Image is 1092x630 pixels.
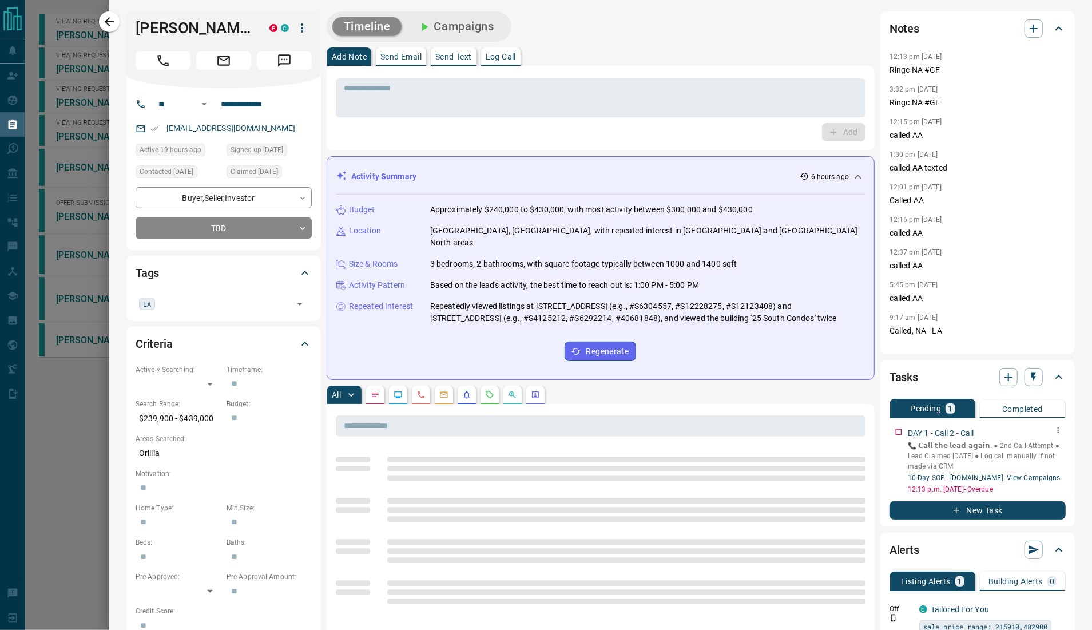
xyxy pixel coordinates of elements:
p: 📞 𝗖𝗮𝗹𝗹 𝘁𝗵𝗲 𝗹𝗲𝗮𝗱 𝗮𝗴𝗮𝗶𝗻. ● 2nd Call Attempt ● Lead Claimed [DATE] ‎● Log call manually if not made ... [908,441,1066,471]
p: Baths: [227,537,312,548]
p: Pre-Approval Amount: [227,572,312,582]
p: Credit Score: [136,606,312,616]
div: condos.ca [281,24,289,32]
p: Called AA [890,195,1066,207]
p: Location [349,225,381,237]
span: Active 19 hours ago [140,144,201,156]
h2: Tags [136,264,159,282]
p: DAY 1 - Call 2 - Call [908,427,974,439]
svg: Calls [416,390,426,399]
p: Home Type: [136,503,221,513]
p: called AA [890,129,1066,141]
div: Tags [136,259,312,287]
div: Tue Oct 14 2025 [136,144,221,160]
a: 10 Day SOP - [DOMAIN_NAME]- View Campaigns [908,474,1061,482]
svg: Listing Alerts [462,390,471,399]
p: Areas Searched: [136,434,312,444]
div: Mon Jun 24 2019 [227,144,312,160]
p: Building Alerts [988,577,1043,585]
p: Search Range: [136,399,221,409]
button: Timeline [332,17,402,36]
p: Budget [349,204,375,216]
p: Timeframe: [227,364,312,375]
span: Contacted [DATE] [140,166,193,177]
p: Orillia [136,444,312,463]
div: Notes [890,15,1066,42]
button: Open [197,97,211,111]
h1: [PERSON_NAME] [136,19,252,37]
h2: Tasks [890,368,918,386]
p: 12:15 pm [DATE] [890,118,942,126]
p: 10:26 am [DATE] [890,346,942,354]
p: Size & Rooms [349,258,398,270]
p: called AA [890,260,1066,272]
h2: Criteria [136,335,173,353]
button: Open [292,296,308,312]
div: Activity Summary6 hours ago [336,166,865,187]
svg: Requests [485,390,494,399]
p: 3:32 pm [DATE] [890,85,938,93]
p: Activity Summary [351,171,416,183]
p: 0 [1050,577,1054,585]
p: Ringc NA #GF [890,97,1066,109]
p: 12:16 pm [DATE] [890,216,942,224]
p: Send Email [380,53,422,61]
div: Tasks [890,363,1066,391]
p: called AA texted [890,162,1066,174]
svg: Opportunities [508,390,517,399]
button: New Task [890,501,1066,520]
p: called AA [890,227,1066,239]
div: Sun Mar 31 2024 [227,165,312,181]
div: Alerts [890,536,1066,564]
span: Message [257,51,312,70]
p: Motivation: [136,469,312,479]
svg: Email Verified [150,125,158,133]
p: 1 [958,577,962,585]
div: property.ca [269,24,277,32]
svg: Notes [371,390,380,399]
p: 12:37 pm [DATE] [890,248,942,256]
p: Beds: [136,537,221,548]
p: 9:17 am [DATE] [890,314,938,322]
p: 3 bedrooms, 2 bathrooms, with square footage typically between 1000 and 1400 sqft [430,258,737,270]
span: Claimed [DATE] [231,166,278,177]
span: Call [136,51,190,70]
p: 5:45 pm [DATE] [890,281,938,289]
p: All [332,391,341,399]
p: called AA [890,292,1066,304]
p: Off [890,604,912,614]
h2: Notes [890,19,919,38]
p: Based on the lead's activity, the best time to reach out is: 1:00 PM - 5:00 PM [430,279,699,291]
svg: Push Notification Only [890,614,898,622]
p: Approximately $240,000 to $430,000, with most activity between $300,000 and $430,000 [430,204,753,216]
p: Pending [910,405,941,413]
p: 12:13 pm [DATE] [890,53,942,61]
p: Log Call [486,53,516,61]
p: 6 hours ago [811,172,849,182]
p: 1:30 pm [DATE] [890,150,938,159]
h2: Alerts [890,541,919,559]
p: Repeated Interest [349,300,413,312]
p: Add Note [332,53,367,61]
span: Signed up [DATE] [231,144,283,156]
p: Actively Searching: [136,364,221,375]
svg: Emails [439,390,448,399]
a: [EMAIL_ADDRESS][DOMAIN_NAME] [166,124,296,133]
p: Ringc NA #GF [890,64,1066,76]
svg: Agent Actions [531,390,540,399]
a: Tailored For You [931,605,989,614]
button: Campaigns [406,17,505,36]
p: 1 [948,405,952,413]
p: Activity Pattern [349,279,405,291]
p: Listing Alerts [901,577,951,585]
div: condos.ca [919,605,927,613]
p: Min Size: [227,503,312,513]
svg: Lead Browsing Activity [394,390,403,399]
p: 12:13 p.m. [DATE] - Overdue [908,484,1066,494]
p: Pre-Approved: [136,572,221,582]
span: Email [196,51,251,70]
div: Criteria [136,330,312,358]
p: Send Text [435,53,472,61]
button: Regenerate [565,342,636,361]
p: 12:01 pm [DATE] [890,183,942,191]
